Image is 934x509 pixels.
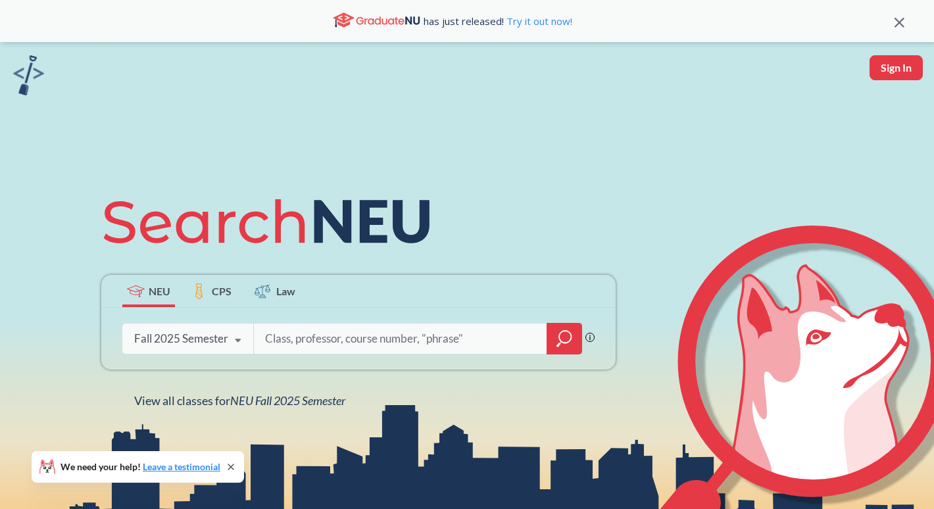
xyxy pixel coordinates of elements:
div: Fall 2025 Semester [134,331,228,346]
span: CPS [212,283,232,299]
a: sandbox logo [13,55,44,99]
span: View all classes for [134,393,345,408]
span: Law [276,283,295,299]
span: has just released! [424,14,572,28]
svg: magnifying glass [556,329,572,348]
div: magnifying glass [547,323,582,354]
input: Class, professor, course number, "phrase" [264,325,537,352]
img: sandbox logo [13,55,44,95]
span: We need your help! [61,462,220,472]
span: NEU [149,283,170,299]
button: Sign In [870,55,923,80]
a: Leave a testimonial [143,461,220,472]
span: NEU Fall 2025 Semester [230,393,345,408]
a: Try it out now! [504,14,572,28]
